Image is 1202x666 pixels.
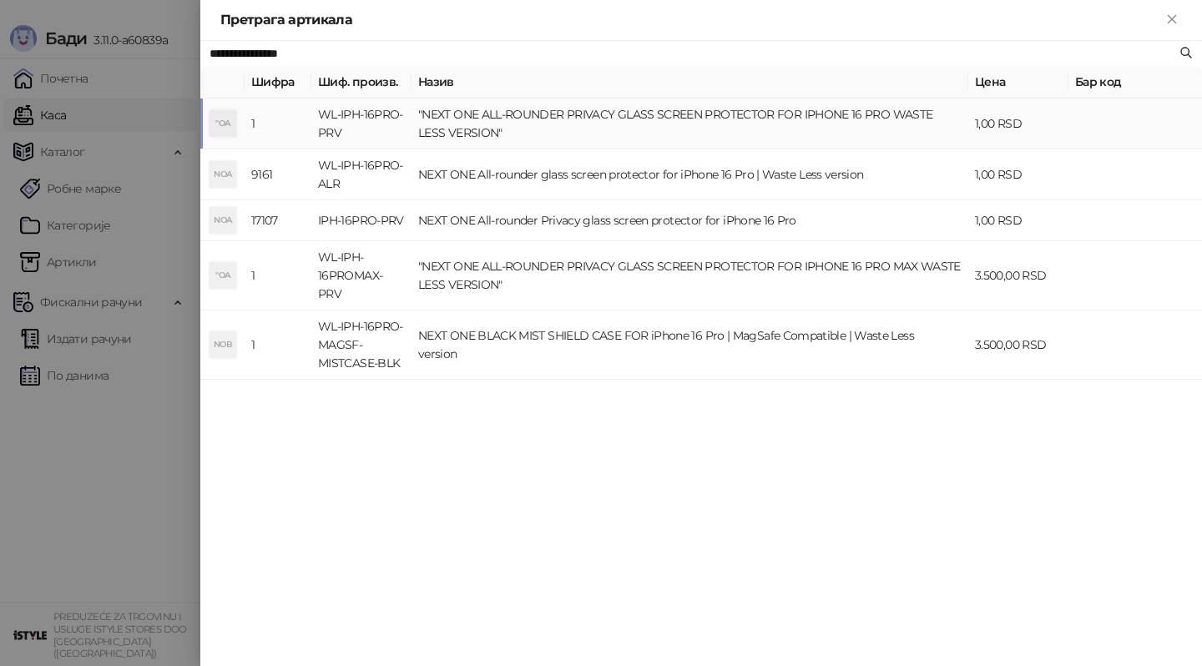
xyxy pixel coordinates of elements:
td: NEXT ONE BLACK MIST SHIELD CASE FOR iPhone 16 Pro | MagSafe Compatible | Waste Less version [412,310,968,380]
td: "NEXT ONE ALL-ROUNDER PRIVACY GLASS SCREEN PROTECTOR FOR IPHONE 16 PRO WASTE LESS VERSION" [412,98,968,149]
th: Шифра [245,66,311,98]
td: 1,00 RSD [968,200,1068,241]
td: "NEXT ONE ALL-ROUNDER PRIVACY GLASS SCREEN PROTECTOR FOR IPHONE 16 PRO MAX WASTE LESS VERSION" [412,241,968,310]
th: Цена [968,66,1068,98]
td: 3.500,00 RSD [968,310,1068,380]
button: Close [1162,10,1182,30]
td: NEXT ONE All-rounder Privacy glass screen protector for iPhone 16 Pro [412,200,968,241]
td: IPH-16PRO-PRV [311,200,412,241]
div: NOB [210,331,236,358]
th: Шиф. произв. [311,66,412,98]
div: NOA [210,207,236,234]
td: WL-IPH-16PROMAX-PRV [311,241,412,310]
td: 9161 [245,149,311,200]
div: "OA [210,262,236,289]
td: WL-IPH-16PRO-MAGSF-MISTCASE-BLK [311,310,412,380]
td: NEXT ONE All-rounder glass screen protector for iPhone 16 Pro | Waste Less version [412,149,968,200]
td: WL-IPH-16PRO-PRV [311,98,412,149]
div: Претрага артикала [220,10,1162,30]
td: 17107 [245,200,311,241]
td: 1,00 RSD [968,98,1068,149]
th: Назив [412,66,968,98]
div: NOA [210,161,236,188]
td: 1,00 RSD [968,149,1068,200]
td: 1 [245,98,311,149]
td: 1 [245,241,311,310]
td: 1 [245,310,311,380]
th: Бар код [1068,66,1202,98]
div: "OA [210,110,236,137]
td: 3.500,00 RSD [968,241,1068,310]
td: WL-IPH-16PRO- ALR [311,149,412,200]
